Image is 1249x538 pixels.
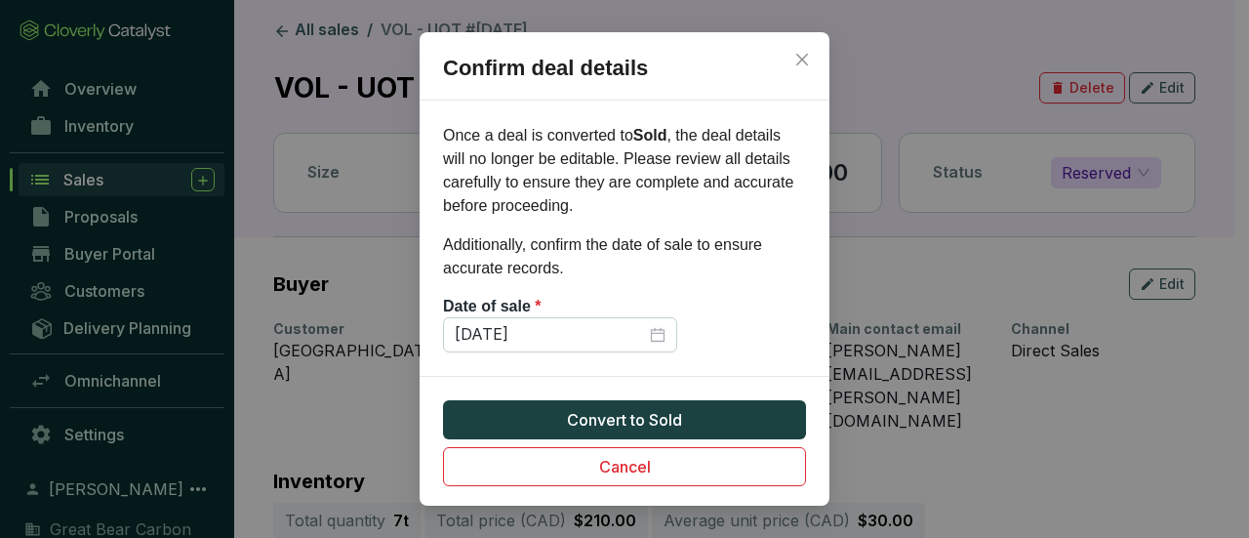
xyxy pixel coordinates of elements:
[443,447,806,486] button: Cancel
[420,52,829,101] h2: Confirm deal details
[786,44,818,75] button: Close
[786,52,818,67] span: Close
[455,324,646,346] input: Select date
[443,124,806,218] p: Once a deal is converted to , the deal details will no longer be editable. Please review all deta...
[567,408,682,432] span: Convert to Sold
[794,52,810,67] span: close
[443,233,806,280] p: Additionally, confirm the date of sale to ensure accurate records.
[633,127,667,144] b: Sold
[443,296,542,317] label: Date of sale
[443,400,806,439] button: Convert to Sold
[599,455,651,478] span: Cancel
